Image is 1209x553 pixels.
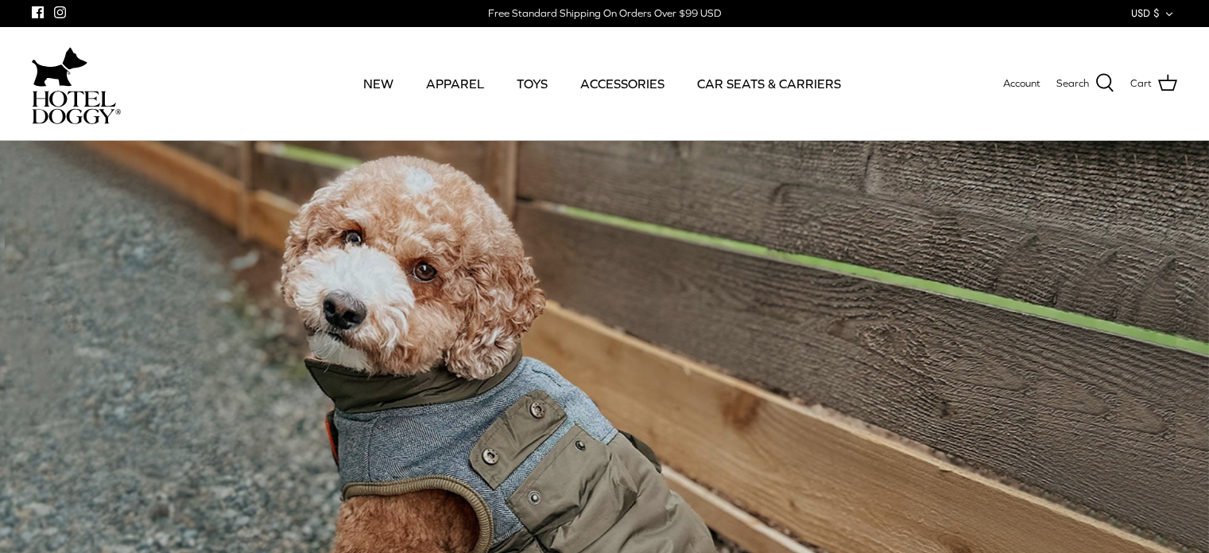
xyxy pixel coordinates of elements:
a: APPAREL [412,56,498,111]
a: CAR SEATS & CARRIERS [683,56,855,111]
a: Cart [1130,73,1177,94]
a: NEW [349,56,408,111]
span: Search [1056,76,1089,92]
img: hoteldoggycom [32,91,121,124]
img: dog-icon.svg [32,43,87,91]
a: ACCESSORIES [566,56,679,111]
a: Instagram [54,6,66,18]
span: Cart [1130,76,1152,92]
div: Free Standard Shipping On Orders Over $99 USD [488,6,721,21]
span: Account [1003,77,1040,89]
a: Facebook [32,6,44,18]
a: TOYS [502,56,562,111]
div: Primary navigation [236,56,968,111]
a: hoteldoggycom [32,43,121,124]
a: Account [1003,76,1040,92]
a: Free Standard Shipping On Orders Over $99 USD [488,2,721,25]
a: Search [1056,73,1114,94]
